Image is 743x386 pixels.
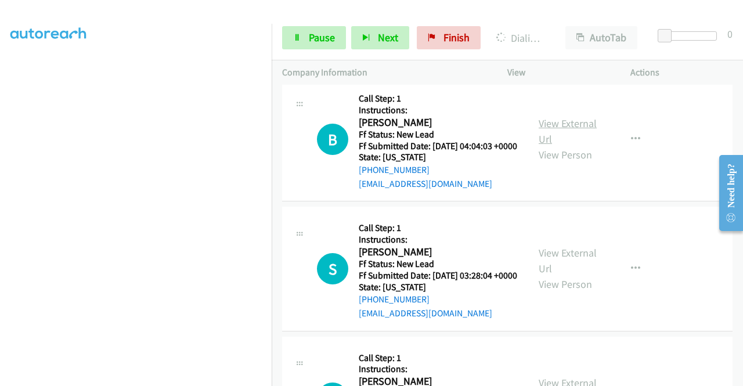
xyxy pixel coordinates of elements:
a: [PHONE_NUMBER] [359,294,430,305]
h5: Instructions: [359,234,517,246]
h5: Call Step: 1 [359,352,517,364]
a: Finish [417,26,481,49]
div: The call is yet to be attempted [317,124,348,155]
h5: Ff Submitted Date: [DATE] 03:28:04 +0000 [359,270,517,282]
div: The call is yet to be attempted [317,253,348,284]
div: 0 [727,26,733,42]
h5: Instructions: [359,104,517,116]
p: Actions [630,66,733,80]
span: Finish [443,31,470,44]
a: [EMAIL_ADDRESS][DOMAIN_NAME] [359,178,492,189]
p: Company Information [282,66,486,80]
h5: State: [US_STATE] [359,151,517,163]
a: View External Url [539,246,597,275]
h5: Instructions: [359,363,517,375]
h5: Call Step: 1 [359,222,517,234]
h2: [PERSON_NAME] [359,116,517,129]
button: AutoTab [565,26,637,49]
h5: State: [US_STATE] [359,282,517,293]
a: View Person [539,277,592,291]
a: View Person [539,148,592,161]
a: View External Url [539,117,597,146]
h1: B [317,124,348,155]
h5: Ff Status: New Lead [359,258,517,270]
p: View [507,66,609,80]
a: [EMAIL_ADDRESS][DOMAIN_NAME] [359,308,492,319]
button: Next [351,26,409,49]
h5: Call Step: 1 [359,93,517,104]
p: Dialing [PERSON_NAME] [496,30,544,46]
iframe: Resource Center [710,147,743,239]
h5: Ff Submitted Date: [DATE] 04:04:03 +0000 [359,140,517,152]
span: Pause [309,31,335,44]
a: [PHONE_NUMBER] [359,164,430,175]
a: Pause [282,26,346,49]
h1: S [317,253,348,284]
span: Next [378,31,398,44]
h2: [PERSON_NAME] [359,246,517,259]
h5: Ff Status: New Lead [359,129,517,140]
